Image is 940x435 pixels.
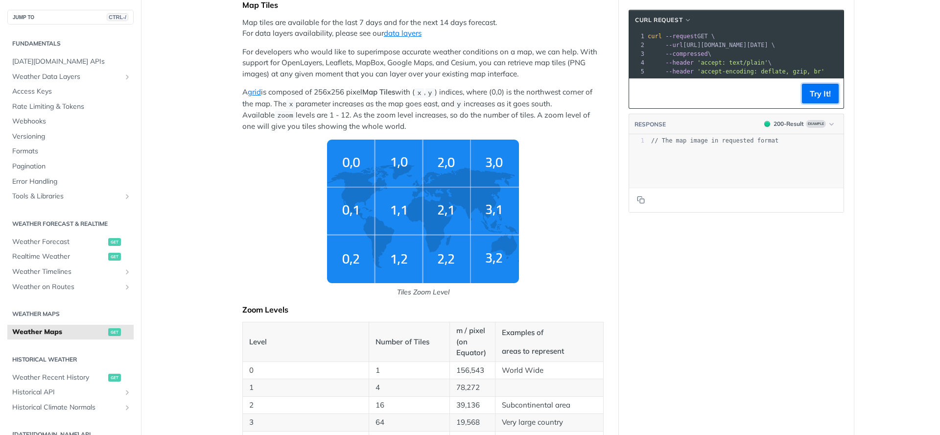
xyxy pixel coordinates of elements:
button: Show subpages for Tools & Libraries [123,193,131,200]
p: A is composed of 256x256 pixel with ( , ) indices, where (0,0) is the northwest corner of the map... [242,87,604,132]
a: Realtime Weatherget [7,249,134,264]
span: // The map image in requested format [651,137,778,144]
p: 156,543 [456,365,489,376]
span: Weather Forecast [12,237,106,247]
span: curl [648,33,662,40]
p: 19,568 [456,417,489,428]
span: y [457,101,461,108]
span: --compressed [665,50,708,57]
span: get [108,374,121,382]
span: Example [806,120,826,128]
div: 200 - Result [774,120,804,128]
span: GET \ [648,33,715,40]
p: Subcontinental area [502,400,597,411]
span: x [289,101,293,108]
span: [URL][DOMAIN_NAME][DATE] \ [648,42,775,48]
button: Copy to clipboard [634,193,648,207]
span: --url [665,42,683,48]
span: Realtime Weather [12,252,106,262]
a: Weather Data LayersShow subpages for Weather Data Layers [7,70,134,84]
span: Weather Timelines [12,267,121,277]
a: Webhooks [7,114,134,129]
span: Webhooks [12,117,131,126]
p: 0 [249,365,362,376]
a: Pagination [7,159,134,174]
span: --request [665,33,697,40]
button: Try It! [802,84,839,103]
span: Weather Data Layers [12,72,121,82]
button: Show subpages for Weather on Routes [123,283,131,291]
span: [DATE][DOMAIN_NAME] APIs [12,57,131,67]
button: JUMP TOCTRL-/ [7,10,134,24]
h2: Weather Forecast & realtime [7,219,134,228]
span: y [428,89,432,97]
span: Error Handling [12,177,131,187]
p: 16 [376,400,443,411]
p: 64 [376,417,443,428]
span: Weather Recent History [12,373,106,383]
a: Error Handling [7,174,134,189]
span: zoom [277,112,293,120]
span: --header [665,68,694,75]
a: Rate Limiting & Tokens [7,99,134,114]
a: Weather on RoutesShow subpages for Weather on Routes [7,280,134,294]
span: Versioning [12,132,131,142]
p: areas to represent [502,346,597,357]
p: 1 [249,382,362,393]
button: cURL Request [632,15,695,25]
span: \ [648,59,772,66]
h2: Fundamentals [7,39,134,48]
strong: Map Tiles [362,87,395,97]
span: Tools & Libraries [12,192,121,201]
div: 2 [629,41,646,49]
button: Show subpages for Historical API [123,388,131,396]
span: 200 [764,121,770,127]
p: Map tiles are available for the last 7 days and for the next 14 days forecast. For data layers av... [242,17,604,39]
a: Weather Mapsget [7,325,134,339]
button: Show subpages for Historical Climate Normals [123,404,131,411]
div: 5 [629,67,646,76]
span: CTRL-/ [107,13,128,21]
span: get [108,253,121,261]
img: weather-grid-map.png [327,140,519,283]
p: Number of Tiles [376,337,443,348]
a: Weather Forecastget [7,235,134,249]
div: 3 [629,49,646,58]
a: Historical APIShow subpages for Historical API [7,385,134,400]
a: Formats [7,144,134,159]
a: Access Keys [7,84,134,99]
span: get [108,328,121,336]
span: get [108,238,121,246]
p: World Wide [502,365,597,376]
span: 'accept: text/plain' [697,59,768,66]
a: Historical Climate NormalsShow subpages for Historical Climate Normals [7,400,134,415]
p: 4 [376,382,443,393]
span: Tiles Zoom Level [242,140,604,297]
span: Weather on Routes [12,282,121,292]
p: Examples of [502,327,597,338]
p: Level [249,337,362,348]
div: Zoom Levels [242,305,604,314]
p: 1 [376,365,443,376]
span: Historical API [12,387,121,397]
button: 200200-ResultExample [759,119,839,129]
span: Formats [12,146,131,156]
span: Pagination [12,162,131,171]
p: Tiles Zoom Level [242,287,604,297]
button: Copy to clipboard [634,86,648,101]
div: 1 [629,32,646,41]
a: grid [248,87,261,97]
span: Historical Climate Normals [12,403,121,412]
a: Weather Recent Historyget [7,370,134,385]
h2: Historical Weather [7,355,134,364]
span: Weather Maps [12,327,106,337]
p: Very large country [502,417,597,428]
div: 4 [629,58,646,67]
a: Tools & LibrariesShow subpages for Tools & Libraries [7,189,134,204]
p: 78,272 [456,382,489,393]
div: 1 [629,137,644,145]
p: 39,136 [456,400,489,411]
p: 2 [249,400,362,411]
a: Weather TimelinesShow subpages for Weather Timelines [7,265,134,279]
span: Access Keys [12,87,131,97]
